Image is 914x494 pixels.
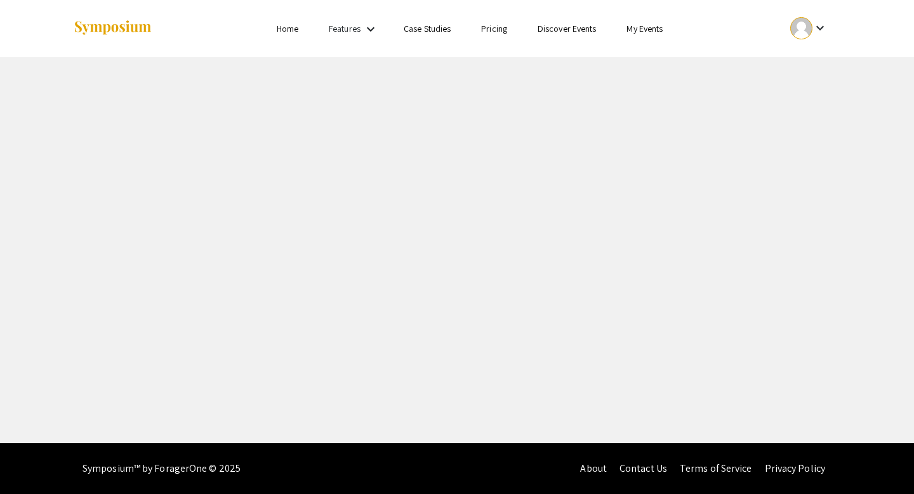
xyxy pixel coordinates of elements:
[404,23,451,34] a: Case Studies
[860,437,904,484] iframe: Chat
[363,22,378,37] mat-icon: Expand Features list
[812,20,828,36] mat-icon: Expand account dropdown
[619,462,667,475] a: Contact Us
[680,462,752,475] a: Terms of Service
[329,23,361,34] a: Features
[765,462,825,475] a: Privacy Policy
[538,23,597,34] a: Discover Events
[83,443,241,494] div: Symposium™ by ForagerOne © 2025
[481,23,507,34] a: Pricing
[580,462,607,475] a: About
[73,20,152,37] img: Symposium by ForagerOne
[777,14,841,43] button: Expand account dropdown
[626,23,663,34] a: My Events
[277,23,298,34] a: Home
